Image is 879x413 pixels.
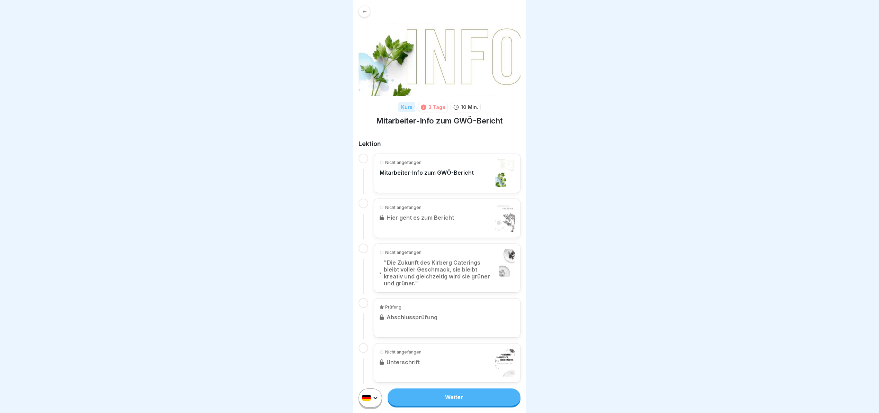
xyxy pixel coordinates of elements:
img: de.svg [362,395,371,401]
img: blpg9xgwzdgum7yqgqdctx3u.png [495,159,515,187]
p: Mitarbeiter-Info zum GWÖ-Bericht [380,169,474,176]
h2: Lektion [359,140,520,148]
p: Nicht angefangen [385,159,422,166]
h1: Mitarbeiter-Info zum GWÖ-Bericht [376,116,503,126]
p: 10 Min. [461,103,478,111]
img: cbgah4ktzd3wiqnyiue5lell.png [359,23,520,96]
div: Kurs [398,102,415,112]
a: Weiter [388,388,520,406]
a: Nicht angefangenMitarbeiter-Info zum GWÖ-Bericht [380,159,515,187]
div: 3 Tage [428,103,445,111]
